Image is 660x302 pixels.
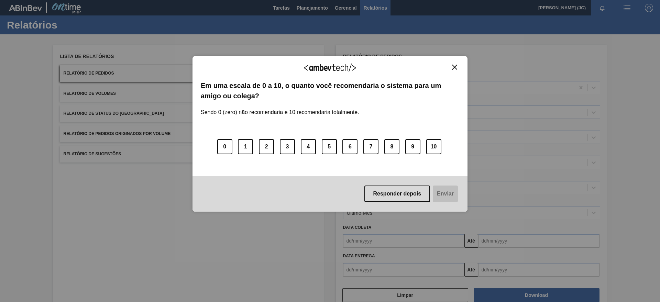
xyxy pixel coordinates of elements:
button: Close [450,64,459,70]
button: 2 [259,139,274,154]
button: 4 [301,139,316,154]
img: Logo Ambevtech [304,64,356,72]
button: 3 [280,139,295,154]
img: Close [452,65,457,70]
button: 9 [405,139,420,154]
button: 0 [217,139,232,154]
label: Em uma escala de 0 a 10, o quanto você recomendaria o sistema para um amigo ou colega? [201,80,459,101]
label: Sendo 0 (zero) não recomendaria e 10 recomendaria totalmente. [201,101,359,115]
button: 7 [363,139,378,154]
button: Responder depois [364,186,430,202]
button: 8 [384,139,399,154]
button: 1 [238,139,253,154]
button: 6 [342,139,357,154]
button: 10 [426,139,441,154]
button: 5 [322,139,337,154]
